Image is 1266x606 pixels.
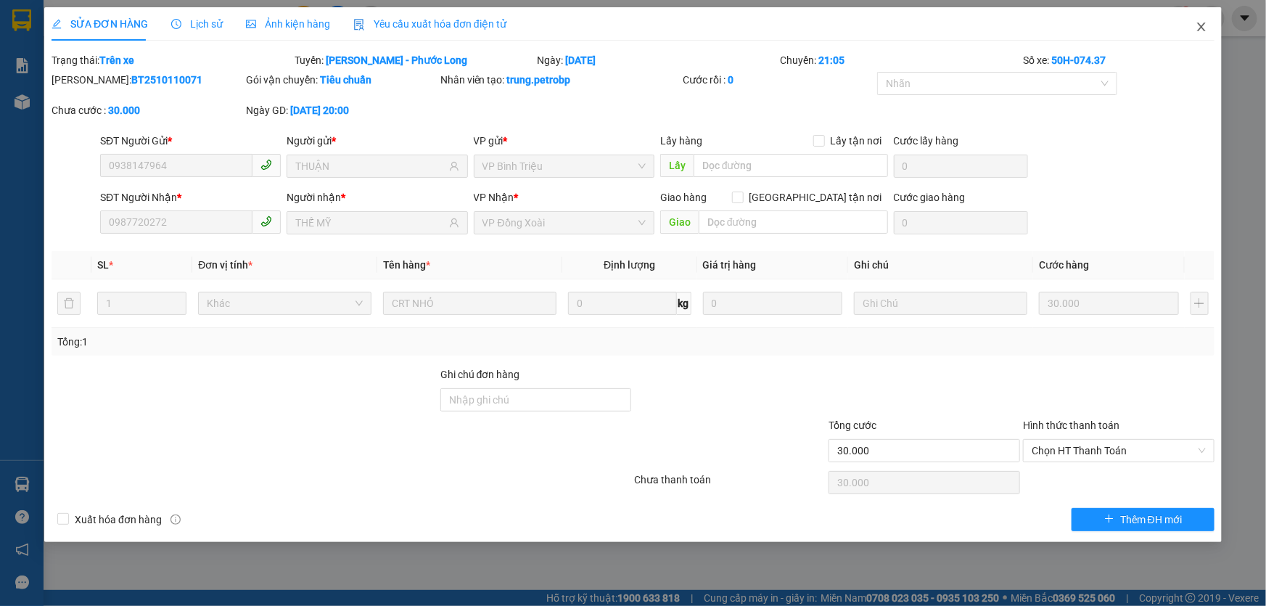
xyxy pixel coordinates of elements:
[1022,52,1216,68] div: Số xe:
[287,133,467,149] div: Người gửi
[290,105,349,116] b: [DATE] 20:00
[293,52,536,68] div: Tuyến:
[50,52,293,68] div: Trạng thái:
[260,159,272,171] span: phone
[894,192,966,203] label: Cước giao hàng
[703,292,843,315] input: 0
[1072,508,1214,531] button: plusThêm ĐH mới
[1181,7,1222,48] button: Close
[894,155,1028,178] input: Cước lấy hàng
[131,74,202,86] b: BT2510110071
[1104,514,1114,525] span: plus
[703,259,757,271] span: Giá trị hàng
[660,154,694,177] span: Lấy
[57,292,81,315] button: delete
[320,74,371,86] b: Tiêu chuẩn
[778,52,1022,68] div: Chuyến:
[482,155,646,177] span: VP Bình Triệu
[440,369,520,380] label: Ghi chú đơn hàng
[829,419,876,431] span: Tổng cước
[1039,259,1089,271] span: Cước hàng
[633,472,828,497] div: Chưa thanh toán
[854,292,1027,315] input: Ghi Chú
[604,259,655,271] span: Định lượng
[52,19,62,29] span: edit
[260,216,272,227] span: phone
[246,18,330,30] span: Ảnh kiện hàng
[894,211,1028,234] input: Cước giao hàng
[383,259,430,271] span: Tên hàng
[660,192,707,203] span: Giao hàng
[1120,512,1182,528] span: Thêm ĐH mới
[1196,21,1207,33] span: close
[728,74,733,86] b: 0
[353,19,365,30] img: icon
[1023,419,1119,431] label: Hình thức thanh toán
[100,189,281,205] div: SĐT Người Nhận
[99,54,134,66] b: Trên xe
[566,54,596,66] b: [DATE]
[171,18,223,30] span: Lịch sử
[295,215,445,231] input: Tên người nhận
[449,218,459,228] span: user
[482,212,646,234] span: VP Đồng Xoài
[449,161,459,171] span: user
[52,102,243,118] div: Chưa cước :
[198,259,252,271] span: Đơn vị tính
[440,72,681,88] div: Nhân viên tạo:
[1032,440,1206,462] span: Chọn HT Thanh Toán
[97,259,109,271] span: SL
[694,154,888,177] input: Dọc đường
[677,292,691,315] span: kg
[383,292,556,315] input: VD: Bàn, Ghế
[170,515,181,525] span: info-circle
[171,19,181,29] span: clock-circle
[818,54,844,66] b: 21:05
[246,19,256,29] span: picture
[683,72,874,88] div: Cước rồi :
[507,74,571,86] b: trung.petrobp
[744,189,888,205] span: [GEOGRAPHIC_DATA] tận nơi
[440,388,632,411] input: Ghi chú đơn hàng
[474,133,654,149] div: VP gửi
[536,52,779,68] div: Ngày:
[1051,54,1106,66] b: 50H-074.37
[52,18,148,30] span: SỬA ĐƠN HÀNG
[108,105,140,116] b: 30.000
[57,334,489,350] div: Tổng: 1
[207,292,363,314] span: Khác
[52,72,243,88] div: [PERSON_NAME]:
[326,54,467,66] b: [PERSON_NAME] - Phước Long
[848,251,1033,279] th: Ghi chú
[100,133,281,149] div: SĐT Người Gửi
[246,102,437,118] div: Ngày GD:
[246,72,437,88] div: Gói vận chuyển:
[69,512,168,528] span: Xuất hóa đơn hàng
[353,18,506,30] span: Yêu cầu xuất hóa đơn điện tử
[295,158,445,174] input: Tên người gửi
[894,135,959,147] label: Cước lấy hàng
[1039,292,1179,315] input: 0
[287,189,467,205] div: Người nhận
[660,135,702,147] span: Lấy hàng
[1191,292,1209,315] button: plus
[699,210,888,234] input: Dọc đường
[660,210,699,234] span: Giao
[825,133,888,149] span: Lấy tận nơi
[474,192,514,203] span: VP Nhận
